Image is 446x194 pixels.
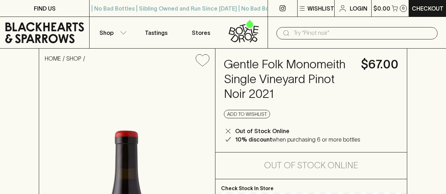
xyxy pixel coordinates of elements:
[402,6,405,10] p: 0
[99,29,114,37] p: Shop
[134,17,178,48] a: Tastings
[264,160,358,171] h5: Out of Stock Online
[235,127,289,135] p: Out of Stock Online
[361,57,398,72] h4: $67.00
[45,55,61,62] a: HOME
[145,29,167,37] p: Tastings
[179,17,223,48] a: Stores
[193,51,212,69] button: Add to wishlist
[350,4,367,13] p: Login
[224,57,353,101] h4: Gentle Folk Monomeith Single Vineyard Pinot Noir 2021
[34,4,56,13] p: FIND US
[90,17,134,48] button: Shop
[235,136,272,143] b: 10% discount
[235,135,360,144] p: when purchasing 6 or more bottles
[412,4,444,13] p: Checkout
[192,29,210,37] p: Stores
[215,179,407,193] p: Check Stock In Store
[373,4,390,13] p: $0.00
[224,110,270,118] button: Add to wishlist
[66,55,81,62] a: SHOP
[293,27,432,39] input: Try "Pinot noir"
[307,4,334,13] p: Wishlist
